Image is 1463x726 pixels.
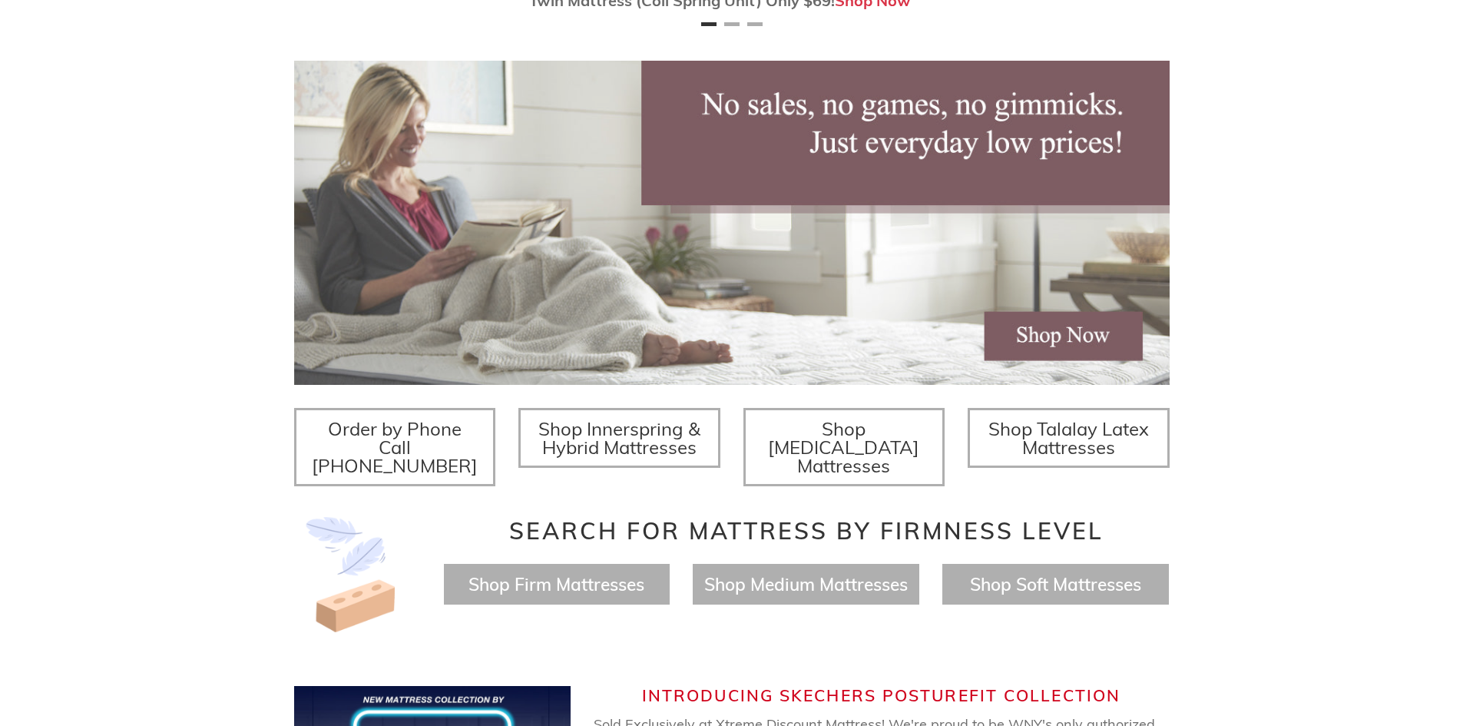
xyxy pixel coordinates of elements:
[294,61,1170,385] img: herobannermay2022-1652879215306_1200x.jpg
[509,516,1104,545] span: Search for Mattress by Firmness Level
[743,408,945,486] a: Shop [MEDICAL_DATA] Mattresses
[968,408,1170,468] a: Shop Talalay Latex Mattresses
[724,22,740,26] button: Page 2
[642,685,1120,705] span: Introducing Skechers Posturefit Collection
[538,417,700,459] span: Shop Innerspring & Hybrid Mattresses
[970,573,1141,595] a: Shop Soft Mattresses
[747,22,763,26] button: Page 3
[704,573,908,595] a: Shop Medium Mattresses
[518,408,720,468] a: Shop Innerspring & Hybrid Mattresses
[468,573,644,595] a: Shop Firm Mattresses
[312,417,478,477] span: Order by Phone Call [PHONE_NUMBER]
[768,417,919,477] span: Shop [MEDICAL_DATA] Mattresses
[294,408,496,486] a: Order by Phone Call [PHONE_NUMBER]
[294,517,409,632] img: Image-of-brick- and-feather-representing-firm-and-soft-feel
[988,417,1149,459] span: Shop Talalay Latex Mattresses
[701,22,717,26] button: Page 1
